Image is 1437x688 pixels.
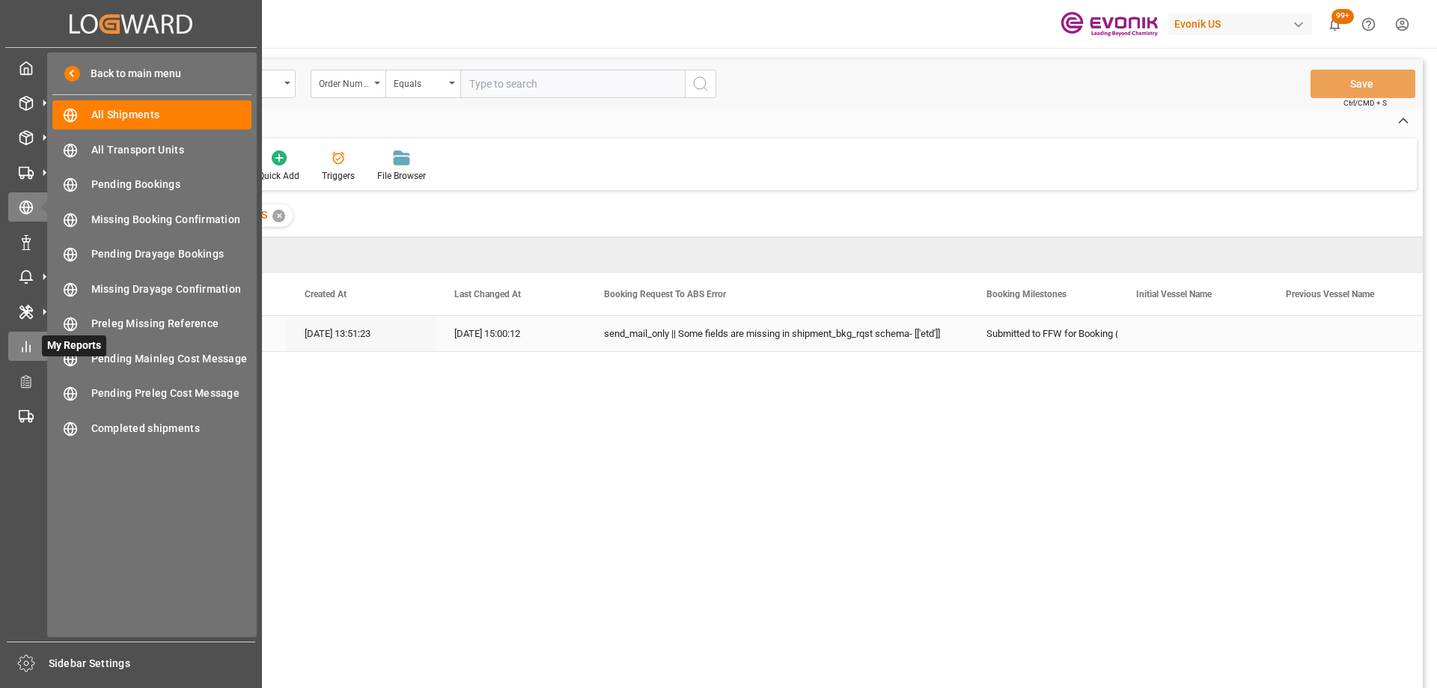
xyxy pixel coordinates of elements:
[91,281,252,297] span: Missing Drayage Confirmation
[258,169,299,183] div: Quick Add
[436,316,586,351] div: [DATE] 15:00:12
[52,309,251,338] a: Preleg Missing Reference
[311,70,385,98] button: open menu
[91,316,252,332] span: Preleg Missing Reference
[385,70,460,98] button: open menu
[49,656,256,672] span: Sidebar Settings
[80,66,181,82] span: Back to main menu
[1343,97,1387,109] span: Ctrl/CMD + S
[377,169,426,183] div: File Browser
[8,227,254,256] a: Non Conformance
[986,317,1100,351] div: Submitted to FFW for Booking (Pending)
[319,73,370,91] div: Order Number
[1168,10,1318,38] button: Evonik US
[454,289,521,299] span: Last Changed At
[1136,289,1212,299] span: Initial Vessel Name
[91,177,252,192] span: Pending Bookings
[91,142,252,158] span: All Transport Units
[8,332,254,361] a: My ReportsMy Reports
[8,53,254,82] a: My Cockpit
[52,240,251,269] a: Pending Drayage Bookings
[1061,11,1158,37] img: Evonik-brand-mark-Deep-Purple-RGB.jpeg_1700498283.jpeg
[322,169,355,183] div: Triggers
[1168,13,1312,35] div: Evonik US
[91,212,252,228] span: Missing Booking Confirmation
[91,386,252,401] span: Pending Preleg Cost Message
[287,316,436,351] div: [DATE] 13:51:23
[52,204,251,234] a: Missing Booking Confirmation
[91,351,252,367] span: Pending Mainleg Cost Message
[91,421,252,436] span: Completed shipments
[460,70,685,98] input: Type to search
[52,170,251,199] a: Pending Bookings
[586,316,968,351] div: send_mail_only || Some fields are missing in shipment_bkg_rqst schema- [['etd']]
[1331,9,1354,24] span: 99+
[1311,70,1415,98] button: Save
[91,246,252,262] span: Pending Drayage Bookings
[604,289,726,299] span: Booking Request To ABS Error
[1352,7,1385,41] button: Help Center
[685,70,716,98] button: search button
[305,289,347,299] span: Created At
[272,210,285,222] div: ✕
[52,135,251,164] a: All Transport Units
[42,335,106,356] span: My Reports
[91,107,252,123] span: All Shipments
[8,401,254,430] a: Transport Planning
[394,73,445,91] div: Equals
[1286,289,1374,299] span: Previous Vessel Name
[986,289,1067,299] span: Booking Milestones
[52,274,251,303] a: Missing Drayage Confirmation
[52,100,251,130] a: All Shipments
[52,413,251,442] a: Completed shipments
[8,366,254,395] a: Transport Planner
[1318,7,1352,41] button: show 100 new notifications
[52,379,251,408] a: Pending Preleg Cost Message
[52,344,251,373] a: Pending Mainleg Cost Message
